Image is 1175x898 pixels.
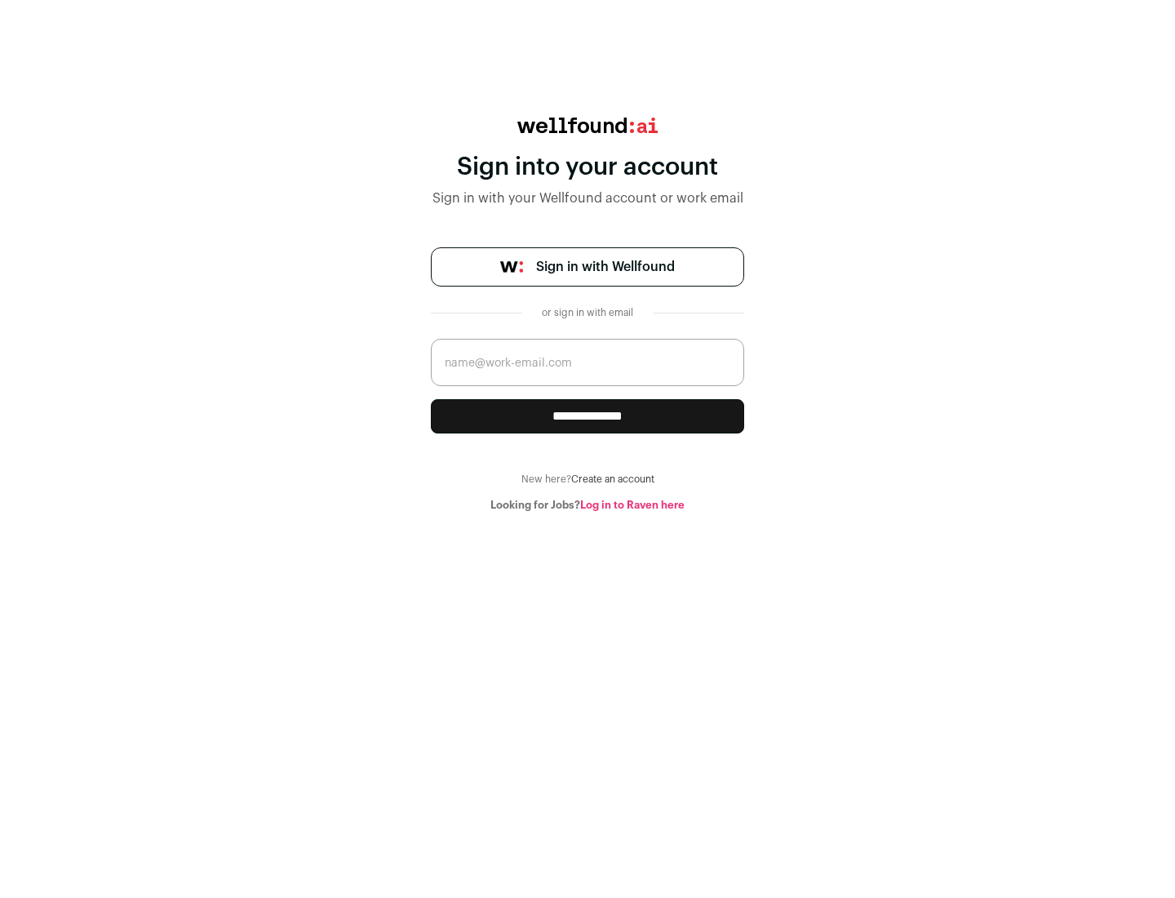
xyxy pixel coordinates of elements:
[535,306,640,319] div: or sign in with email
[431,499,744,512] div: Looking for Jobs?
[500,261,523,273] img: wellfound-symbol-flush-black-fb3c872781a75f747ccb3a119075da62bfe97bd399995f84a933054e44a575c4.png
[571,474,654,484] a: Create an account
[431,473,744,486] div: New here?
[580,500,685,510] a: Log in to Raven here
[431,339,744,386] input: name@work-email.com
[431,153,744,182] div: Sign into your account
[431,247,744,287] a: Sign in with Wellfound
[536,257,675,277] span: Sign in with Wellfound
[517,118,658,133] img: wellfound:ai
[431,189,744,208] div: Sign in with your Wellfound account or work email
